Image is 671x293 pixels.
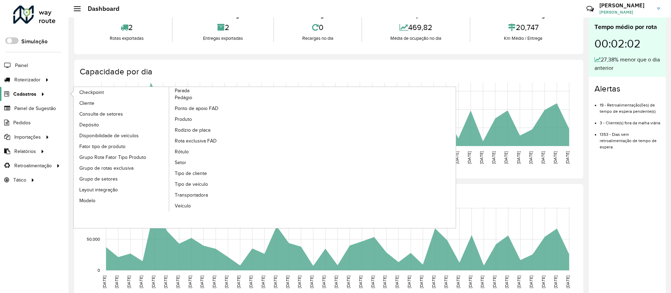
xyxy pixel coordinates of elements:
span: Pedidos [13,119,31,126]
text: [DATE] [565,151,570,164]
span: Consulta de setores [79,110,123,118]
div: Km Médio / Entrega [472,35,575,42]
li: 19 - Retroalimentação(ões) de tempo de espera pendente(s) [600,97,660,115]
a: Modelo [74,195,169,206]
text: [DATE] [370,276,375,288]
a: Contato Rápido [583,1,598,16]
text: [DATE] [163,276,168,288]
div: Entregas exportadas [174,35,271,42]
a: Fator tipo de produto [74,141,169,152]
text: [DATE] [528,151,533,164]
text: [DATE] [529,276,533,288]
text: [DATE] [212,276,216,288]
a: Pedágio [169,93,265,103]
text: [DATE] [491,151,496,164]
a: Ponto de apoio FAD [169,103,265,114]
text: [DATE] [346,276,351,288]
a: Rota exclusiva FAD [169,136,265,146]
text: [DATE] [467,151,471,164]
text: [DATE] [456,276,460,288]
text: [DATE] [407,276,411,288]
a: Consulta de setores [74,109,169,119]
text: [DATE] [419,276,424,288]
h3: [PERSON_NAME] [599,2,652,9]
div: Rotas exportadas [83,35,170,42]
text: [DATE] [236,276,241,288]
span: Roteirizador [14,76,41,83]
span: Grupo de setores [79,175,118,183]
text: [DATE] [382,276,387,288]
span: Tipo de veículo [175,181,208,188]
label: Simulação [21,37,48,46]
div: 2 [83,20,170,35]
span: Produto [175,116,192,123]
span: Grupo Rota Fator Tipo Produto [79,154,146,161]
text: [DATE] [553,151,557,164]
text: 50,000 [87,237,100,241]
text: [DATE] [309,276,314,288]
text: [DATE] [261,276,265,288]
text: [DATE] [358,276,363,288]
text: [DATE] [297,276,302,288]
text: [DATE] [455,151,459,164]
div: 469,82 [364,20,468,35]
span: Parada [175,87,189,94]
a: Checkpoint [74,87,169,97]
text: [DATE] [443,276,448,288]
text: [DATE] [127,276,131,288]
text: [DATE] [151,276,156,288]
text: [DATE] [504,151,508,164]
a: Grupo de setores [74,174,169,184]
h2: Dashboard [81,5,120,13]
text: [DATE] [468,276,472,288]
text: [DATE] [334,276,338,288]
span: Checkpoint [79,89,104,96]
span: Depósito [79,121,99,129]
text: [DATE] [175,276,180,288]
span: Pedágio [175,94,192,101]
div: 00:02:02 [594,32,660,56]
li: 3 - Cliente(s) fora da malha viária [600,115,660,126]
span: Rodízio de placa [175,126,210,134]
a: Parada [74,87,265,212]
text: [DATE] [479,151,484,164]
text: [DATE] [248,276,253,288]
text: [DATE] [431,276,436,288]
a: Layout integração [74,184,169,195]
text: [DATE] [541,276,546,288]
a: Transportadora [169,190,265,200]
div: Média de ocupação no dia [364,35,468,42]
a: Rótulo [169,147,265,157]
span: Cliente [79,100,94,107]
a: Grupo de rotas exclusiva [74,163,169,173]
span: Ponto de apoio FAD [175,105,218,112]
a: Rodízio de placa [169,125,265,135]
text: [DATE] [565,276,570,288]
span: Grupo de rotas exclusiva [79,164,134,172]
span: Rótulo [175,148,189,155]
span: Importações [14,133,41,141]
a: Produto [169,114,265,125]
span: Transportadora [175,191,208,199]
span: [PERSON_NAME] [599,9,652,15]
text: [DATE] [200,276,204,288]
span: Setor [175,159,186,166]
span: Fator tipo de produto [79,143,125,150]
text: [DATE] [480,276,484,288]
text: [DATE] [492,276,497,288]
a: Tipo de cliente [169,168,265,179]
a: Depósito [74,119,169,130]
text: [DATE] [504,276,509,288]
div: 20,747 [472,20,575,35]
h4: Alertas [594,84,660,94]
div: Tempo médio por rota [594,22,660,32]
span: Modelo [79,197,95,204]
span: Relatórios [14,148,36,155]
div: 0 [276,20,360,35]
text: [DATE] [516,151,521,164]
text: [DATE] [285,276,290,288]
span: Layout integração [79,186,118,193]
div: 27,38% menor que o dia anterior [594,56,660,72]
text: [DATE] [517,276,521,288]
a: Setor [169,158,265,168]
